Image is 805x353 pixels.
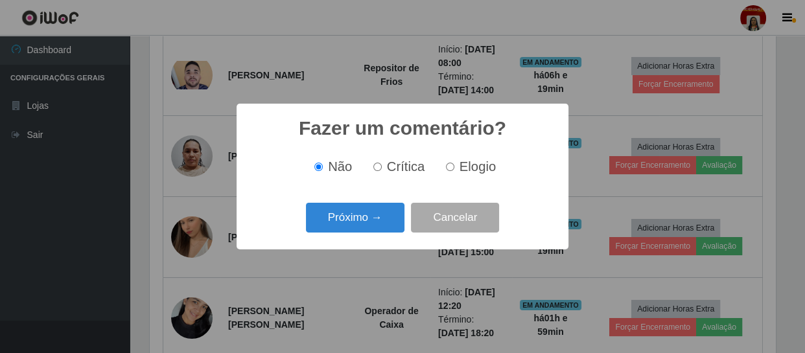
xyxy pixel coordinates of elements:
input: Crítica [373,163,382,171]
span: Elogio [460,159,496,174]
input: Não [314,163,323,171]
input: Elogio [446,163,454,171]
button: Próximo → [306,203,404,233]
span: Não [328,159,352,174]
button: Cancelar [411,203,499,233]
span: Crítica [387,159,425,174]
h2: Fazer um comentário? [299,117,506,140]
